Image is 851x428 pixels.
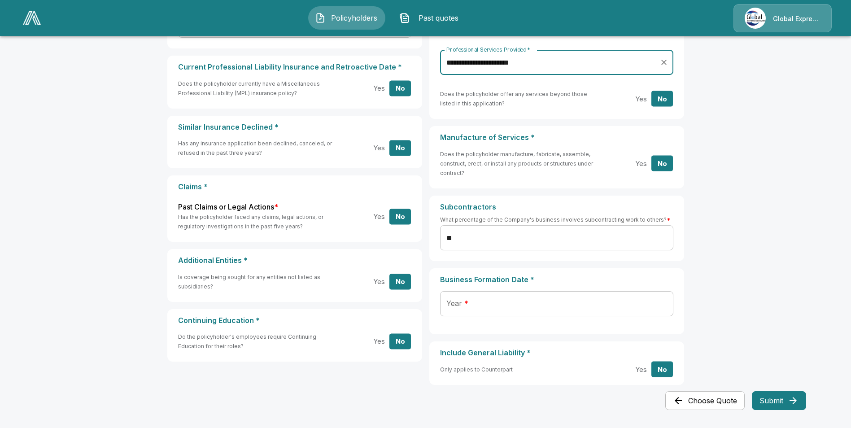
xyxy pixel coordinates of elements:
[414,13,463,23] span: Past quotes
[178,212,334,231] h6: Has the policyholder faced any claims, legal actions, or regulatory investigations in the past fi...
[178,183,411,191] p: Claims *
[440,203,673,211] p: Subcontractors
[389,274,411,289] button: No
[393,6,470,30] button: Past quotes IconPast quotes
[440,89,596,108] h6: Does the policyholder offer any services beyond those listed in this application?
[752,391,806,410] button: Submit
[630,362,652,377] button: Yes
[389,140,411,156] button: No
[329,13,379,23] span: Policyholders
[368,334,390,349] button: Yes
[178,256,411,265] p: Additional Entities *
[178,63,411,71] p: Current Professional Liability Insurance and Retroactive Date *
[178,316,411,325] p: Continuing Education *
[308,6,385,30] button: Policyholders IconPolicyholders
[368,274,390,289] button: Yes
[651,156,673,171] button: No
[315,13,326,23] img: Policyholders Icon
[446,46,530,53] label: Professional Services Provided
[651,91,673,107] button: No
[440,365,513,374] h6: Only applies to Counterpart
[651,362,673,377] button: No
[389,334,411,349] button: No
[178,139,334,157] h6: Has any insurance application been declined, canceled, or refused in the past three years?
[368,209,390,224] button: Yes
[178,202,278,212] label: Past Claims or Legal Actions
[368,140,390,156] button: Yes
[178,332,334,351] h6: Do the policyholder's employees require Continuing Education for their roles?
[440,133,673,142] p: Manufacture of Services *
[389,80,411,96] button: No
[368,80,390,96] button: Yes
[178,79,334,98] h6: Does the policyholder currently have a Miscellaneous Professional Liability (MPL) insurance policy?
[440,275,673,284] p: Business Formation Date *
[389,209,411,224] button: No
[665,391,745,410] button: Choose Quote
[178,272,334,291] h6: Is coverage being sought for any entities not listed as subsidiaries?
[399,13,410,23] img: Past quotes Icon
[630,156,652,171] button: Yes
[440,215,673,224] h6: What percentage of the Company's business involves subcontracting work to others?
[440,349,673,357] p: Include General Liability *
[658,56,670,69] button: Clear
[178,123,411,131] p: Similar Insurance Declined *
[23,11,41,25] img: AA Logo
[440,149,596,178] h6: Does the policyholder manufacture, fabricate, assemble, construct, erect, or install any products...
[630,91,652,107] button: Yes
